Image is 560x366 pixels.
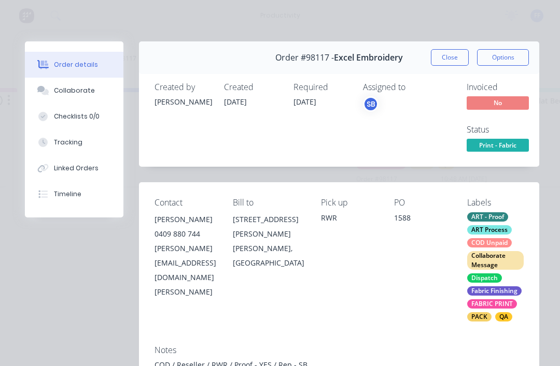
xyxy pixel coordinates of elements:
button: Checklists 0/0 [25,104,123,129]
div: ART Process [467,225,512,235]
div: [PERSON_NAME][EMAIL_ADDRESS][DOMAIN_NAME][PERSON_NAME] [155,241,216,299]
div: ART - Proof [467,212,508,222]
div: [PERSON_NAME] [155,212,216,227]
div: Created by [155,82,212,92]
div: Collaborate [54,86,95,95]
div: Timeline [54,189,81,199]
div: [PERSON_NAME]0409 880 744[PERSON_NAME][EMAIL_ADDRESS][DOMAIN_NAME][PERSON_NAME] [155,212,216,299]
div: Notes [155,345,524,355]
span: Excel Embroidery [334,53,403,63]
button: Order details [25,52,123,78]
div: Bill to [233,198,304,208]
div: Contact [155,198,216,208]
div: Assigned to [363,82,467,92]
div: Linked Orders [54,164,99,173]
div: Pick up [321,198,377,208]
button: Collaborate [25,78,123,104]
div: Order details [54,60,98,69]
span: Order #98117 - [275,53,334,63]
div: Invoiced [467,82,544,92]
div: [PERSON_NAME], [GEOGRAPHIC_DATA] [233,241,304,270]
div: [STREET_ADDRESS][PERSON_NAME][PERSON_NAME], [GEOGRAPHIC_DATA] [233,212,304,270]
button: SB [363,96,379,112]
div: RWR [321,212,377,223]
button: Linked Orders [25,155,123,181]
div: Created [224,82,281,92]
div: Dispatch [467,273,502,283]
div: Labels [467,198,524,208]
div: 0409 880 744 [155,227,216,241]
div: Collaborate Message [467,251,524,270]
div: PO [394,198,451,208]
span: [DATE] [224,97,247,107]
div: [STREET_ADDRESS][PERSON_NAME] [233,212,304,241]
button: Timeline [25,181,123,207]
div: Checklists 0/0 [54,112,100,121]
div: QA [495,312,512,321]
div: COD Unpaid [467,238,512,247]
div: Fabric Finishing [467,286,522,296]
span: [DATE] [293,97,316,107]
button: Print - Fabric [467,139,529,154]
span: No [467,96,529,109]
div: Status [467,125,544,135]
div: Required [293,82,351,92]
button: Options [477,49,529,66]
div: [PERSON_NAME] [155,96,212,107]
div: PACK [467,312,492,321]
span: Print - Fabric [467,139,529,152]
div: Tracking [54,138,82,147]
button: Close [431,49,469,66]
div: FABRIC PRINT [467,299,517,309]
div: 1588 [394,212,451,227]
button: Tracking [25,129,123,155]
